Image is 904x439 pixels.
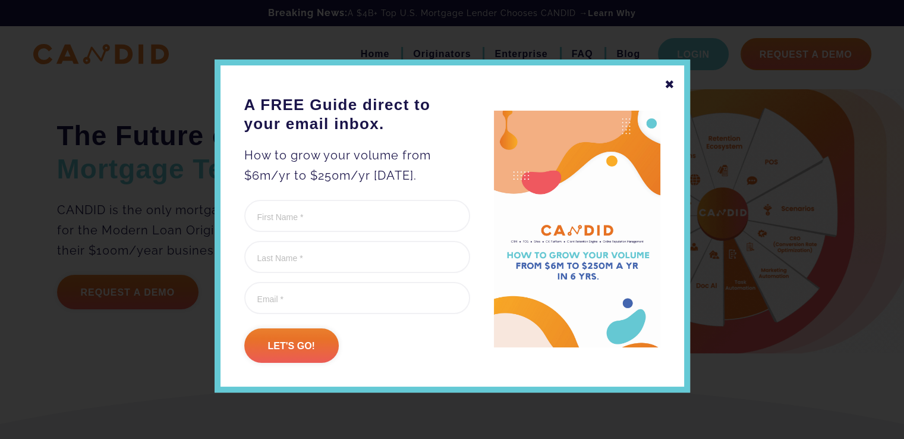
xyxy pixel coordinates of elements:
h3: A FREE Guide direct to your email inbox. [244,95,470,133]
p: How to grow your volume from $6m/yr to $250m/yr [DATE]. [244,145,470,186]
div: ✖ [664,74,675,95]
input: Email * [244,282,470,314]
input: Let's go! [244,328,339,363]
input: Last Name * [244,241,470,273]
img: A FREE Guide direct to your email inbox. [494,111,660,348]
input: First Name * [244,200,470,232]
